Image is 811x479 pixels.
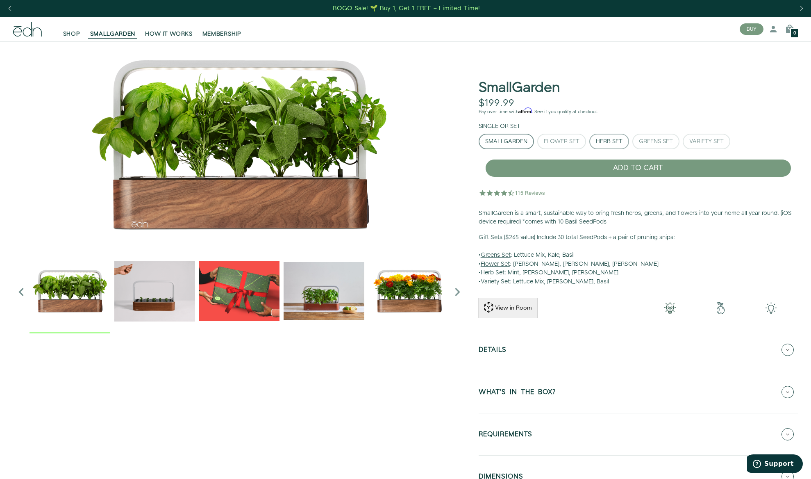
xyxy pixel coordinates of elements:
[485,139,527,144] div: SmallGarden
[479,389,556,398] h5: WHAT'S IN THE BOX?
[695,302,746,314] img: green-earth.png
[63,30,80,38] span: SHOP
[284,251,364,333] div: 4 / 6
[479,122,520,130] label: Single or Set
[140,20,197,38] a: HOW IT WORKS
[481,260,510,268] u: Flower Set
[145,30,192,38] span: HOW IT WORKS
[114,251,195,333] div: 2 / 6
[479,98,514,109] div: $199.99
[13,41,466,246] img: Official-EDN-SMALLGARDEN-HERB-HERO-SLV-2000px_4096x.png
[683,134,730,149] button: Variety Set
[479,335,798,364] button: Details
[485,159,791,177] button: ADD TO CART
[494,304,533,312] div: View in Room
[13,284,30,300] i: Previous slide
[202,30,241,38] span: MEMBERSHIP
[747,454,803,475] iframe: Opens a widget where you can find more information
[793,31,796,36] span: 0
[479,420,798,449] button: REQUIREMENTS
[368,251,449,331] img: edn-smallgarden-marigold-hero-SLV-2000px_1024x.png
[479,378,798,406] button: WHAT'S IN THE BOX?
[333,4,480,13] div: BOGO Sale! 🌱 Buy 1, Get 1 FREE – Limited Time!
[639,139,673,144] div: Greens Set
[740,23,763,35] button: BUY
[479,431,532,440] h5: REQUIREMENTS
[198,20,246,38] a: MEMBERSHIP
[589,134,629,149] button: Herb Set
[13,41,466,246] div: 1 / 6
[481,269,504,277] u: Herb Set
[479,185,546,201] img: 4.5 star rating
[332,2,481,15] a: BOGO Sale! 🌱 Buy 1, Get 1 FREE – Limited Time!
[481,278,510,286] u: Variety Set
[481,251,511,259] u: Greens Set
[284,251,364,331] img: edn-smallgarden-mixed-herbs-table-product-2000px_1024x.jpg
[596,139,622,144] div: Herb Set
[85,20,141,38] a: SMALLGARDEN
[30,251,110,331] img: Official-EDN-SMALLGARDEN-HERB-HERO-SLV-2000px_1024x.png
[479,233,798,287] p: • : Lettuce Mix, Kale, Basil • : [PERSON_NAME], [PERSON_NAME], [PERSON_NAME] • : Mint, [PERSON_NA...
[689,139,724,144] div: Variety Set
[479,80,560,96] h1: SmallGarden
[90,30,136,38] span: SMALLGARDEN
[58,20,85,38] a: SHOP
[199,251,280,331] img: EMAILS_-_Holiday_21_PT1_28_9986b34a-7908-4121-b1c1-9595d1e43abe_1024x.png
[645,302,695,314] img: 001-light-bulb.png
[30,251,110,333] div: 1 / 6
[544,139,579,144] div: Flower Set
[114,251,195,331] img: edn-trim-basil.2021-09-07_14_55_24_1024x.gif
[479,347,507,356] h5: Details
[746,302,796,314] img: edn-smallgarden-tech.png
[449,284,466,300] i: Next slide
[479,298,538,318] button: View in Room
[479,108,798,116] p: Pay over time with . See if you qualify at checkout.
[199,251,280,333] div: 3 / 6
[479,209,798,227] p: SmallGarden is a smart, sustainable way to bring fresh herbs, greens, and flowers into your home ...
[518,108,532,114] span: Affirm
[537,134,586,149] button: Flower Set
[479,134,534,149] button: SmallGarden
[632,134,679,149] button: Greens Set
[368,251,449,333] div: 5 / 6
[479,233,675,242] b: Gift Sets ($265 value) Include 30 total SeedPods + a pair of pruning snips:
